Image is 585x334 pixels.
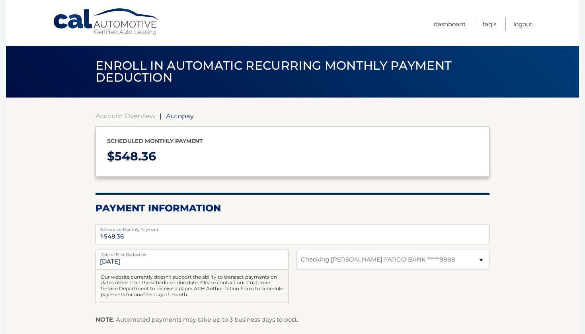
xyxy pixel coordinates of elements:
p: Scheduled monthly payment [107,136,478,146]
p: : Automated payments may take up to 3 business days to post. [96,314,298,325]
span: 548.36 [115,149,156,164]
a: Cal Automotive [53,8,160,36]
p: $ [107,146,478,167]
strong: NOTE [96,316,113,323]
span: | [160,112,162,120]
a: FAQ's [483,18,496,31]
span: $ [98,227,105,245]
a: Dashboard [434,18,466,31]
a: Logout [513,18,532,31]
label: Date of First Deduction [96,250,289,256]
a: Account Overview [96,112,155,120]
input: Payment Date [96,250,289,270]
span: Autopay [166,112,194,120]
div: Our website currently doesn't support the ability to transact payments on dates other than the sc... [96,270,289,303]
h2: Payment Information [96,202,489,214]
label: Scheduled Monthly Payment [96,225,489,231]
input: Payment Amount [96,225,489,244]
span: Enroll in automatic recurring monthly payment deduction [96,58,452,85]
